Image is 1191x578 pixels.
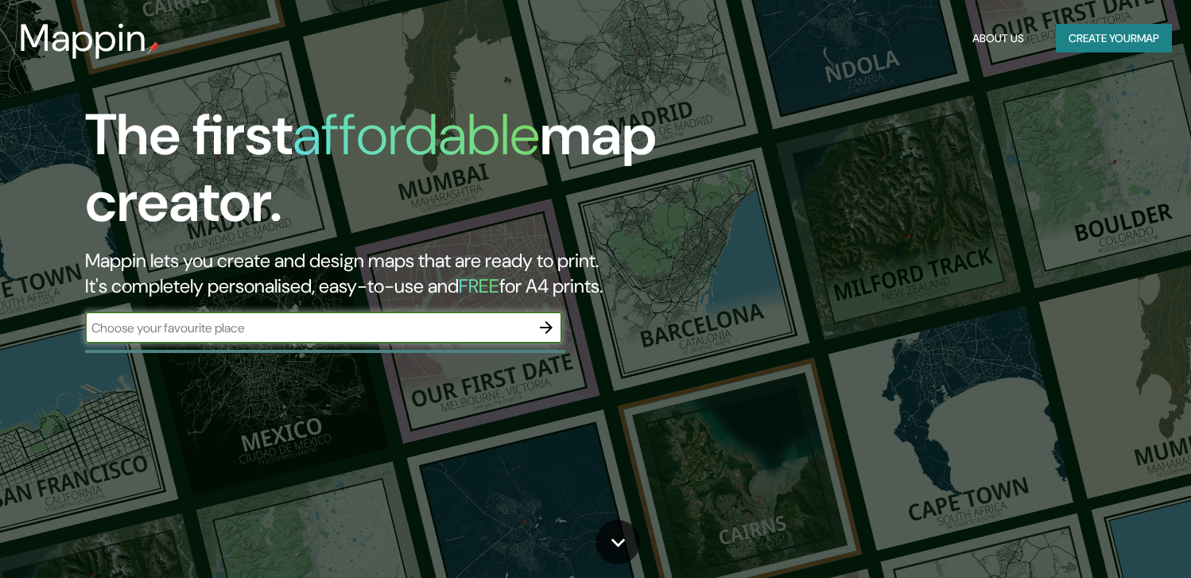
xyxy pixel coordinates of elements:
iframe: Help widget launcher [1049,516,1174,561]
button: Create yourmap [1056,24,1172,53]
button: About Us [966,24,1030,53]
h5: FREE [459,273,499,298]
h2: Mappin lets you create and design maps that are ready to print. It's completely personalised, eas... [85,248,681,299]
input: Choose your favourite place [85,319,530,337]
h3: Mappin [19,16,147,60]
h1: The first map creator. [85,102,681,248]
img: mappin-pin [147,41,160,54]
h1: affordable [293,98,540,172]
